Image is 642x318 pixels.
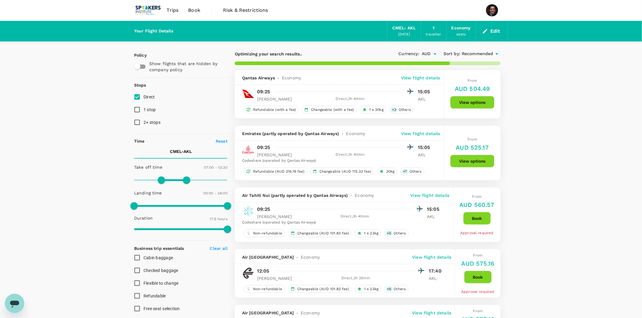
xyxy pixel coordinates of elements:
[257,88,270,95] p: 09:25
[384,229,408,237] div: +5Others
[348,192,355,198] span: -
[188,7,200,14] span: Book
[384,285,408,293] div: +6Others
[134,215,153,221] p: Duration
[377,167,397,175] div: 30kg
[399,51,419,57] span: Currency :
[144,107,156,112] span: 1 stop
[464,271,492,283] button: Book
[242,310,294,316] span: Air [GEOGRAPHIC_DATA]
[257,214,292,220] p: [PERSON_NAME]
[134,83,146,88] strong: Stops
[257,152,292,158] p: [PERSON_NAME]
[251,287,285,292] span: Non-refundable
[412,254,451,260] p: View flight details
[355,285,381,293] div: 1 x 23kg
[295,231,351,236] span: Changeable (AUD 101.83 fee)
[257,144,270,151] p: 09:25
[296,96,404,102] div: Direct , 3h 40min
[244,229,285,237] div: Non-refundable
[429,267,444,275] p: 17:40
[392,25,416,31] div: CMEL - AKL
[134,190,162,196] p: Landing time
[418,152,433,158] p: AKL
[301,254,320,260] span: Economy
[294,310,301,316] span: -
[426,31,441,38] div: traveller
[427,206,442,213] p: 15:05
[144,94,155,99] span: Direct
[400,167,424,175] div: +7Others
[242,220,442,226] div: Codeshare (operated by Qantas Airways)
[288,229,352,237] div: Changeable (AUD 101.83 fee)
[242,88,254,100] img: QF
[460,200,495,210] h6: AUD 560.57
[433,25,434,31] div: 1
[418,144,433,151] p: 15:05
[346,131,365,137] span: Economy
[144,293,166,298] span: Refundable
[460,231,494,235] span: Approval required
[257,206,270,213] p: 09:25
[360,106,386,114] div: 1 x 30kg
[257,96,292,102] p: [PERSON_NAME]
[302,106,356,114] div: Changeable (with a fee)
[444,51,460,57] span: Sort by :
[244,285,285,293] div: Non-refundable
[282,75,301,81] span: Economy
[242,75,275,81] span: Qantas Airways
[418,96,433,102] p: AKL
[296,214,414,220] div: Direct , 3h 40min
[355,229,381,237] div: 1 x 23kg
[450,96,495,109] button: View options
[472,194,482,199] span: From
[461,259,495,268] h6: AUD 575.16
[309,107,356,112] span: Changeable (with a fee)
[244,106,299,114] div: Refundable (with a fee)
[296,152,404,158] div: Direct , 3h 40min
[134,52,140,58] p: Policy
[401,131,440,137] p: View flight details
[468,137,477,141] span: From
[317,169,373,174] span: Changeable (AUD 115.33 fee)
[210,217,228,221] span: 17.5 hours
[242,144,254,156] img: EK
[244,167,307,175] div: Refundable (AUD 216.19 fee)
[362,231,381,236] span: 1 x 23kg
[473,253,483,257] span: From
[389,106,414,114] div: +3Others
[412,310,451,316] p: View flight details
[144,255,173,260] span: Cabin baggage
[204,165,228,170] span: 07:00 - 13:30
[134,164,162,170] p: Take off time
[481,26,503,36] button: Edit
[431,50,439,58] button: Open
[386,231,392,236] span: + 5
[456,31,466,38] div: seats
[251,107,298,112] span: Refundable (with a fee)
[362,287,381,292] span: 1 x 23kg
[339,131,346,137] span: -
[144,281,179,286] span: Flexible to change
[242,267,254,279] img: NZ
[450,155,495,167] button: View options
[486,4,498,16] img: Sakib Iftekhar
[223,7,268,14] span: Risk & Restrictions
[398,31,410,38] div: [DATE]
[242,158,433,164] div: Codeshare (operated by Qantas Airways)
[473,309,483,313] span: From
[401,75,440,81] p: View flight details
[402,169,408,174] span: + 7
[391,231,408,236] span: Others
[468,78,477,83] span: From
[167,7,179,14] span: Trips
[451,25,471,31] div: Economy
[210,245,228,251] p: Clear all
[418,88,433,95] p: 15:05
[242,192,348,198] span: Air Tahiti Nui (partly operated by Qantas Airways)
[386,287,392,292] span: + 6
[463,212,491,225] button: Book
[134,138,145,144] p: Time
[257,267,269,275] p: 12:05
[294,254,301,260] span: -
